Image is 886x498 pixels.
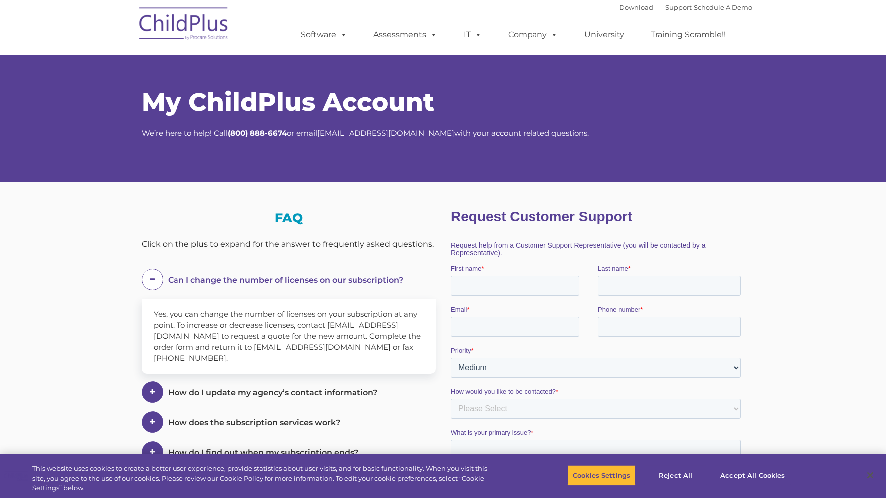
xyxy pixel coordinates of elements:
div: Yes, you can change the number of licenses on your subscription at any point. To increase or decr... [142,299,436,374]
font: | [619,3,752,11]
button: Close [859,464,881,486]
a: Software [291,25,357,45]
button: Accept All Cookies [715,465,790,486]
span: How does the subscription services work? [168,418,340,427]
div: Click on the plus to expand for the answer to frequently asked questions. [142,237,436,251]
a: Company [498,25,568,45]
a: [EMAIL_ADDRESS][DOMAIN_NAME] [317,128,454,138]
a: Training Scramble!! [641,25,736,45]
a: Assessments [363,25,447,45]
span: How do I update my agency’s contact information? [168,388,377,397]
a: Download [619,3,653,11]
a: University [574,25,634,45]
img: ChildPlus by Procare Solutions [134,0,234,50]
span: My ChildPlus Account [142,87,434,117]
a: Support [665,3,692,11]
div: This website uses cookies to create a better user experience, provide statistics about user visit... [32,464,487,493]
span: We’re here to help! Call or email with your account related questions. [142,128,589,138]
button: Reject All [644,465,707,486]
button: Cookies Settings [567,465,636,486]
strong: 800) 888-6674 [230,128,287,138]
h3: FAQ [142,212,436,224]
a: Schedule A Demo [694,3,752,11]
span: How do I find out when my subscription ends? [168,448,358,457]
strong: ( [228,128,230,138]
a: IT [454,25,492,45]
span: Can I change the number of licenses on our subscription? [168,275,403,285]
